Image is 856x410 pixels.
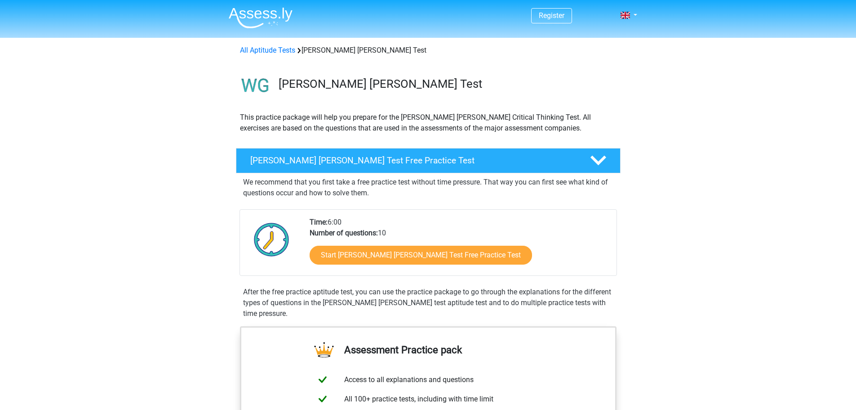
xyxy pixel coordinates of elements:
div: After the free practice aptitude test, you can use the practice package to go through the explana... [240,287,617,319]
img: watson glaser test [236,67,275,105]
img: Assessly [229,7,293,28]
b: Time: [310,218,328,226]
p: We recommend that you first take a free practice test without time pressure. That way you can fir... [243,177,613,198]
img: Clock [249,217,294,262]
p: This practice package will help you prepare for the [PERSON_NAME] [PERSON_NAME] Critical Thinking... [240,112,616,134]
a: [PERSON_NAME] [PERSON_NAME] Test Free Practice Test [232,148,624,173]
div: [PERSON_NAME] [PERSON_NAME] Test [236,45,620,56]
a: Start [PERSON_NAME] [PERSON_NAME] Test Free Practice Test [310,246,532,265]
b: Number of questions: [310,229,378,237]
h3: [PERSON_NAME] [PERSON_NAME] Test [279,77,613,91]
h4: [PERSON_NAME] [PERSON_NAME] Test Free Practice Test [250,155,576,166]
a: All Aptitude Tests [240,46,295,54]
div: 6:00 10 [303,217,616,275]
a: Register [539,11,564,20]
